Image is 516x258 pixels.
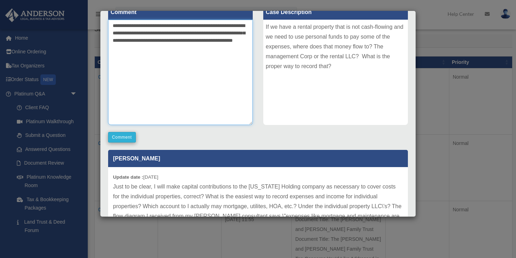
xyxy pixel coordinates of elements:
[108,5,253,20] label: Comment
[263,20,408,125] div: If we have a rental property that is not cash-flowing and we need to use personal funds to pay so...
[113,182,403,231] p: Just to be clear, I will make capital contributions to the [US_STATE] Holding company as necessar...
[263,5,408,20] label: Case Description
[113,174,143,180] b: Update date :
[113,174,158,180] small: [DATE]
[108,132,136,143] button: Comment
[108,150,408,167] p: [PERSON_NAME]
